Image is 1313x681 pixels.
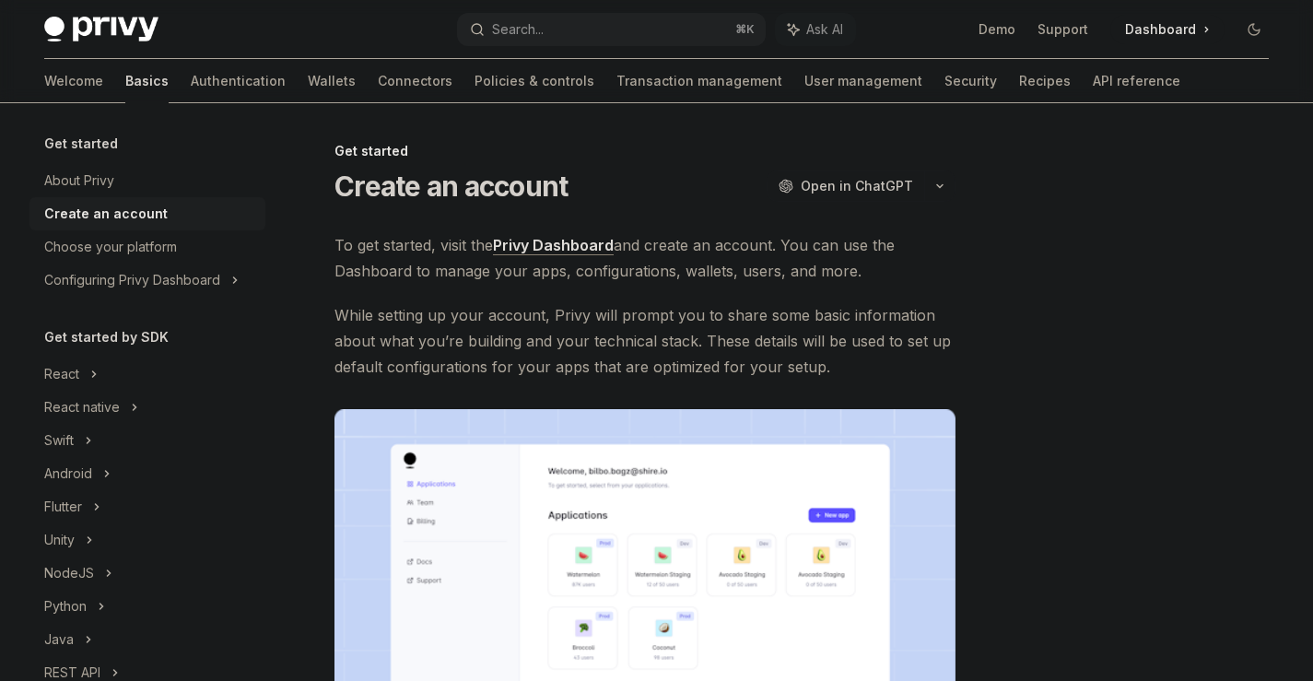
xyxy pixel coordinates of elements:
button: Toggle dark mode [1239,15,1269,44]
a: Basics [125,59,169,103]
div: React [44,363,79,385]
button: Ask AI [775,13,856,46]
a: API reference [1093,59,1180,103]
a: About Privy [29,164,265,197]
a: Wallets [308,59,356,103]
a: Create an account [29,197,265,230]
a: Dashboard [1110,15,1225,44]
div: React native [44,396,120,418]
div: About Privy [44,170,114,192]
a: Choose your platform [29,230,265,264]
a: Welcome [44,59,103,103]
a: Security [944,59,997,103]
div: NodeJS [44,562,94,584]
div: Swift [44,429,74,452]
span: Ask AI [806,20,843,39]
span: While setting up your account, Privy will prompt you to share some basic information about what y... [334,302,955,380]
div: Android [44,463,92,485]
a: Support [1038,20,1088,39]
a: Authentication [191,59,286,103]
span: To get started, visit the and create an account. You can use the Dashboard to manage your apps, c... [334,232,955,284]
a: Recipes [1019,59,1071,103]
div: Configuring Privy Dashboard [44,269,220,291]
div: Create an account [44,203,168,225]
span: ⌘ K [735,22,755,37]
a: Demo [979,20,1015,39]
a: Policies & controls [475,59,594,103]
h1: Create an account [334,170,568,203]
h5: Get started [44,133,118,155]
img: dark logo [44,17,158,42]
div: Java [44,628,74,651]
span: Open in ChatGPT [801,177,913,195]
div: Unity [44,529,75,551]
a: Privy Dashboard [493,236,614,255]
div: Flutter [44,496,82,518]
a: Transaction management [616,59,782,103]
div: Search... [492,18,544,41]
button: Open in ChatGPT [767,170,924,202]
div: Choose your platform [44,236,177,258]
a: Connectors [378,59,452,103]
div: Python [44,595,87,617]
button: Search...⌘K [457,13,765,46]
div: Get started [334,142,955,160]
a: User management [804,59,922,103]
h5: Get started by SDK [44,326,169,348]
span: Dashboard [1125,20,1196,39]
